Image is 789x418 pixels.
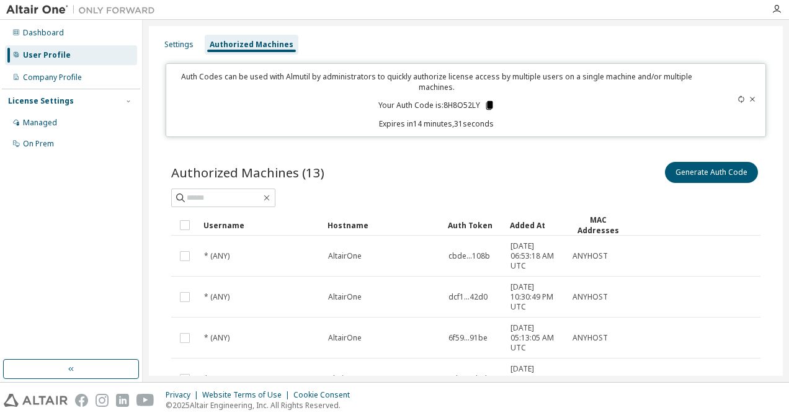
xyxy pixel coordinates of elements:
div: User Profile [23,50,71,60]
div: Managed [23,118,57,128]
span: * (ANY) [204,374,230,384]
p: Your Auth Code is: 8H8O52LY [378,100,495,111]
img: altair_logo.svg [4,394,68,407]
div: Hostname [328,215,438,235]
span: dcf1...42d0 [448,292,488,302]
div: Website Terms of Use [202,390,293,400]
div: MAC Addresses [572,215,624,236]
span: 7d4c...2bab [448,374,490,384]
span: ANYHOST [573,251,608,261]
span: * (ANY) [204,251,230,261]
span: AltairOne [328,374,362,384]
div: Company Profile [23,73,82,82]
span: [DATE] 05:13:05 AM UTC [510,323,561,353]
div: Settings [164,40,194,50]
div: Username [203,215,318,235]
span: * (ANY) [204,333,230,343]
div: Authorized Machines [210,40,293,50]
span: * (ANY) [204,292,230,302]
span: [DATE] 06:53:18 AM UTC [510,241,561,271]
span: [DATE] 06:52:52 AM UTC [510,364,561,394]
img: linkedin.svg [116,394,129,407]
span: Authorized Machines (13) [171,164,324,181]
img: instagram.svg [96,394,109,407]
span: ANYHOST [573,333,608,343]
div: Cookie Consent [293,390,357,400]
span: [DATE] 10:30:49 PM UTC [510,282,561,312]
p: © 2025 Altair Engineering, Inc. All Rights Reserved. [166,400,357,411]
span: AltairOne [328,292,362,302]
span: AltairOne [328,333,362,343]
span: 6f59...91be [448,333,488,343]
span: cbde...108b [448,251,490,261]
div: License Settings [8,96,74,106]
img: facebook.svg [75,394,88,407]
div: Dashboard [23,28,64,38]
div: Added At [510,215,562,235]
span: ANYHOST [573,292,608,302]
p: Auth Codes can be used with Almutil by administrators to quickly authorize license access by mult... [174,71,700,92]
p: Expires in 14 minutes, 31 seconds [174,118,700,129]
div: Auth Token [448,215,500,235]
div: On Prem [23,139,54,149]
img: youtube.svg [136,394,154,407]
span: ANYHOST [573,374,608,384]
img: Altair One [6,4,161,16]
span: AltairOne [328,251,362,261]
button: Generate Auth Code [665,162,758,183]
div: Privacy [166,390,202,400]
